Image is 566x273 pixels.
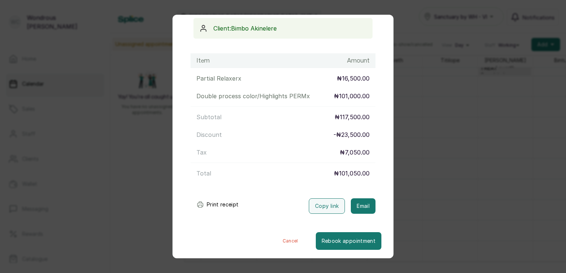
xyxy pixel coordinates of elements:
[196,56,210,65] h1: Item
[309,198,345,214] button: Copy link
[191,197,245,212] button: Print receipt
[213,24,367,33] p: Client: Bimbo Akinelere
[335,113,370,121] p: ₦117,500.00
[265,232,316,250] button: Cancel
[196,92,310,100] p: Double process color/Highlights PERM x
[196,130,222,139] p: Discount
[333,130,370,139] p: - ₦23,500.00
[334,92,370,100] p: ₦101,000.00
[340,148,370,157] p: ₦7,050.00
[196,74,241,83] p: Partial Relaxer x
[196,113,221,121] p: Subtotal
[196,148,207,157] p: Tax
[347,56,370,65] h1: Amount
[316,232,381,250] button: Rebook appointment
[351,198,375,214] button: Email
[334,169,370,178] p: ₦101,050.00
[196,169,211,178] p: Total
[337,74,370,83] p: ₦16,500.00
